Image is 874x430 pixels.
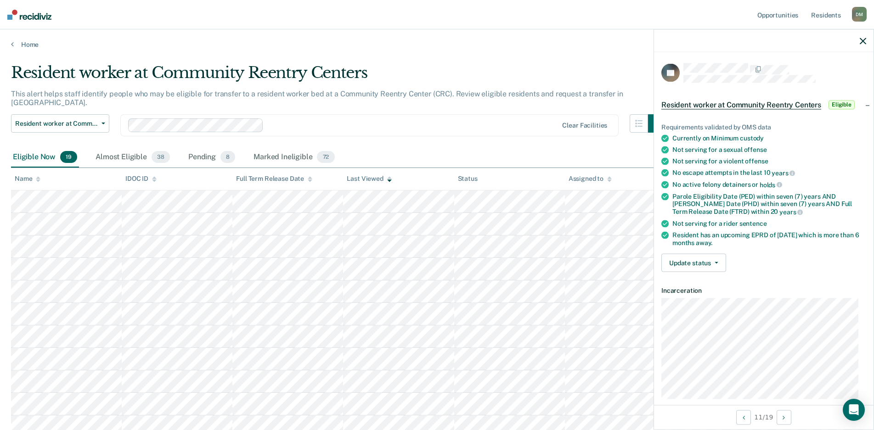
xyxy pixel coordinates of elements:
div: Marked Ineligible [252,147,336,168]
div: No escape attempts in the last 10 [672,169,866,177]
span: offense [745,157,768,165]
span: offense [744,146,767,153]
span: Resident worker at Community Reentry Centers [661,100,821,109]
div: Full Term Release Date [236,175,312,183]
button: Next Opportunity [777,410,791,424]
span: Resident worker at Community Reentry Centers [15,120,98,128]
div: Resident has an upcoming EPRD of [DATE] which is more than 6 months [672,231,866,246]
div: 11 / 19 [654,405,874,429]
div: Assigned to [569,175,612,183]
span: 72 [317,151,334,163]
dt: Incarceration [661,287,866,295]
div: Pending [186,147,237,168]
div: No active felony detainers or [672,181,866,189]
span: 8 [220,151,235,163]
div: Currently on Minimum [672,134,866,142]
span: sentence [739,219,767,227]
div: Name [15,175,40,183]
div: D M [852,7,867,22]
span: 19 [60,151,77,163]
button: Previous Opportunity [736,410,751,424]
img: Recidiviz [7,10,51,20]
div: Open Intercom Messenger [843,399,865,421]
span: 38 [152,151,170,163]
div: Parole Eligibility Date (PED) within seven (7) years AND [PERSON_NAME] Date (PHD) within seven (7... [672,192,866,216]
span: years [772,169,795,177]
span: years [779,208,803,216]
div: Requirements validated by OMS data [661,123,866,131]
div: Clear facilities [562,122,607,129]
div: Resident worker at Community Reentry CentersEligible [654,90,874,119]
div: Status [458,175,478,183]
div: Eligible Now [11,147,79,168]
span: custody [740,134,764,142]
div: Resident worker at Community Reentry Centers [11,63,666,89]
div: Almost Eligible [94,147,172,168]
span: away. [696,239,712,246]
span: holds [760,181,782,188]
p: This alert helps staff identify people who may be eligible for transfer to a resident worker bed ... [11,89,623,107]
div: Last Viewed [347,175,391,183]
button: Update status [661,254,726,272]
div: Not serving for a violent [672,157,866,165]
span: Eligible [829,100,855,109]
div: Not serving for a sexual [672,146,866,154]
div: Not serving for a rider [672,219,866,227]
div: IDOC ID [125,175,157,183]
a: Home [11,40,863,49]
